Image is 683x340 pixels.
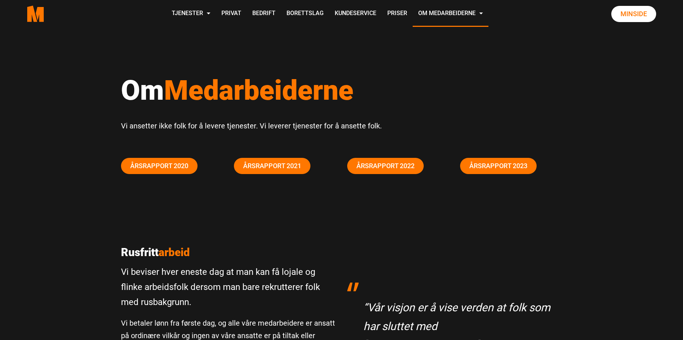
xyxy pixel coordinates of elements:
a: Tjenester [166,1,216,27]
span: Medarbeiderne [164,74,353,106]
a: Borettslag [281,1,329,27]
a: Priser [382,1,413,27]
a: Privat [216,1,247,27]
a: Årsrapport 2023 [460,158,537,174]
a: Om Medarbeiderne [413,1,488,27]
a: Årsrapport 2022 [347,158,424,174]
h1: Om [121,74,562,107]
a: Bedrift [247,1,281,27]
a: Årsrapport 2020 [121,158,198,174]
p: Vi ansetter ikke folk for å levere tjenester. Vi leverer tjenester for å ansette folk. [121,120,562,132]
a: Kundeservice [329,1,382,27]
span: arbeid [159,246,190,259]
p: Rusfritt [121,246,336,259]
a: Minside [611,6,656,22]
a: Årsrapport 2021 [234,158,310,174]
p: Vi beviser hver eneste dag at man kan få lojale og flinke arbeidsfolk dersom man bare rekrutterer... [121,265,336,309]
